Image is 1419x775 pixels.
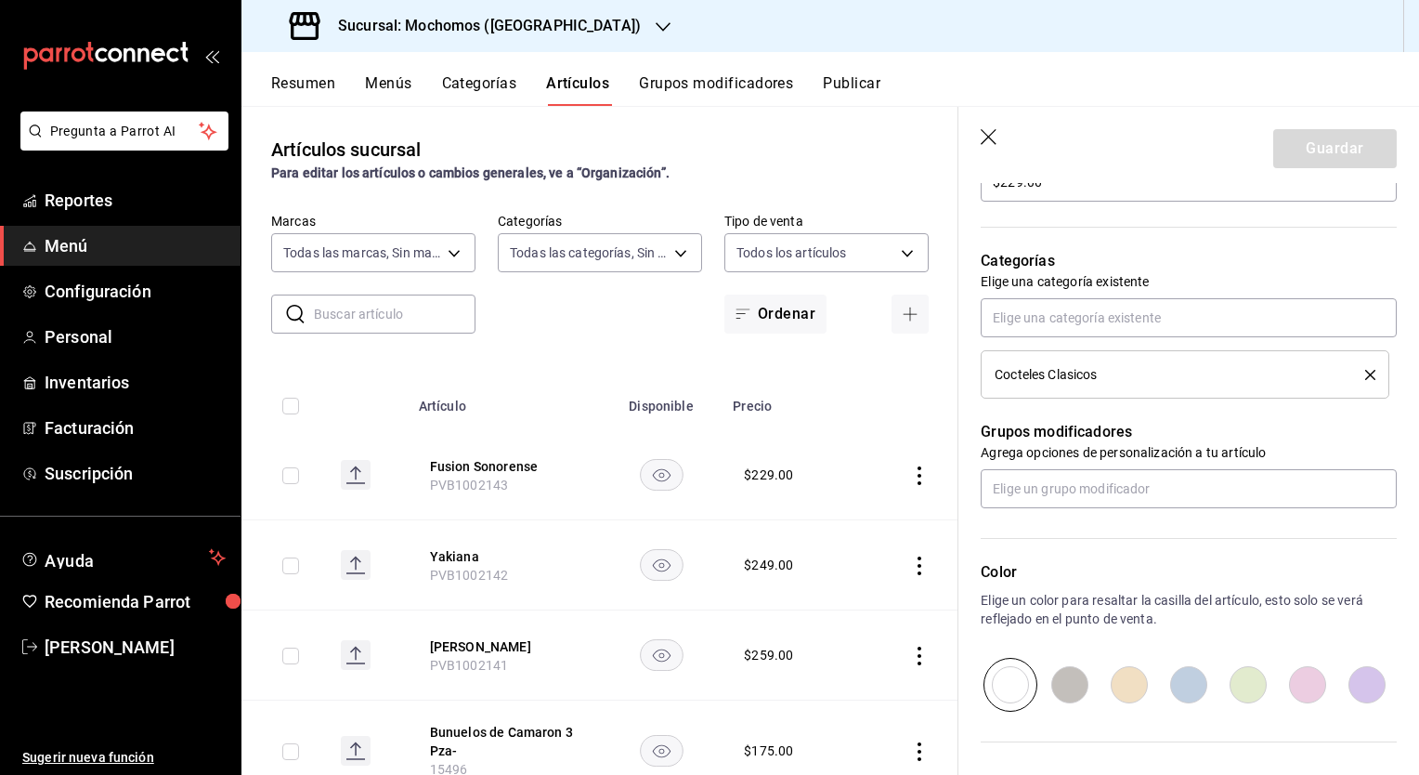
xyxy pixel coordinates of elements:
[45,233,226,258] span: Menú
[910,647,929,665] button: actions
[45,279,226,304] span: Configuración
[640,639,683,671] button: availability-product
[510,243,668,262] span: Todas las categorías, Sin categoría
[1352,370,1375,380] button: delete
[981,591,1397,628] p: Elige un color para resaltar la casilla del artículo, esto solo se verá reflejado en el punto de ...
[724,215,929,228] label: Tipo de venta
[744,646,793,664] div: $ 259.00
[640,549,683,581] button: availability-product
[601,371,723,430] th: Disponible
[981,298,1397,337] input: Elige una categoría existente
[45,461,226,486] span: Suscripción
[744,742,793,760] div: $ 175.00
[408,371,601,430] th: Artículo
[271,74,1419,106] div: navigation tabs
[910,466,929,485] button: actions
[995,368,1097,381] span: Cocteles Clasicos
[22,748,226,768] span: Sugerir nueva función
[430,658,509,673] span: PVB1002141
[823,74,880,106] button: Publicar
[45,415,226,440] span: Facturación
[20,112,228,151] button: Pregunta a Parrot AI
[640,459,683,491] button: availability-product
[45,188,226,213] span: Reportes
[981,469,1397,508] input: Elige un grupo modificador
[430,568,509,583] span: PVB1002142
[283,243,441,262] span: Todas las marcas, Sin marca
[45,635,226,660] span: [PERSON_NAME]
[639,74,793,106] button: Grupos modificadores
[13,135,228,154] a: Pregunta a Parrot AI
[498,215,702,228] label: Categorías
[981,561,1397,584] p: Color
[45,370,226,395] span: Inventarios
[910,742,929,761] button: actions
[981,421,1397,443] p: Grupos modificadores
[204,48,219,63] button: open_drawer_menu
[744,466,793,484] div: $ 229.00
[744,556,793,574] div: $ 249.00
[271,136,421,164] div: Artículos sucursal
[430,547,579,566] button: edit-product-location
[442,74,517,106] button: Categorías
[50,122,200,141] span: Pregunta a Parrot AI
[640,735,683,767] button: availability-product
[323,15,641,37] h3: Sucursal: Mochomos ([GEOGRAPHIC_DATA])
[981,443,1397,462] p: Agrega opciones de personalización a tu artículo
[45,546,202,569] span: Ayuda
[724,295,827,334] button: Ordenar
[430,457,579,476] button: edit-product-location
[722,371,861,430] th: Precio
[430,637,579,656] button: edit-product-location
[45,589,226,614] span: Recomienda Parrot
[271,165,670,180] strong: Para editar los artículos o cambios generales, ve a “Organización”.
[981,250,1397,272] p: Categorías
[430,478,509,493] span: PVB1002143
[271,74,335,106] button: Resumen
[314,296,475,333] input: Buscar artículo
[45,324,226,349] span: Personal
[271,215,475,228] label: Marcas
[546,74,609,106] button: Artículos
[981,272,1397,291] p: Elige una categoría existente
[365,74,411,106] button: Menús
[430,723,579,760] button: edit-product-location
[736,243,847,262] span: Todos los artículos
[910,557,929,575] button: actions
